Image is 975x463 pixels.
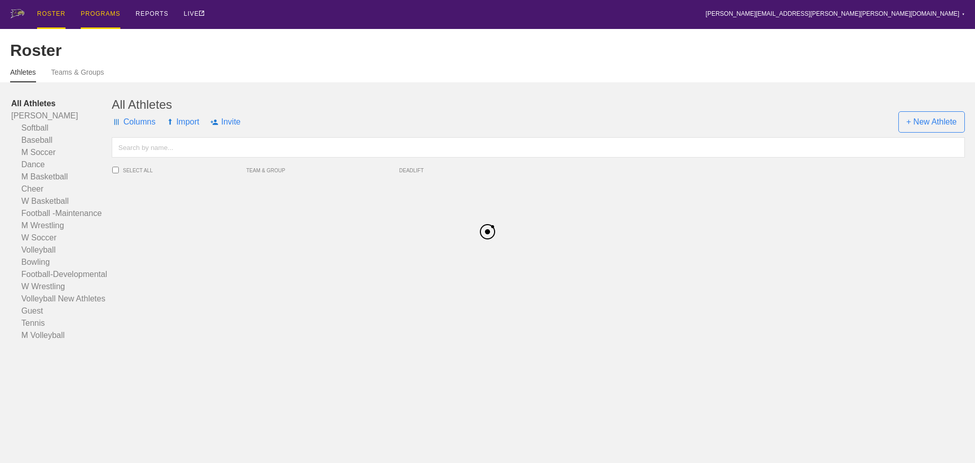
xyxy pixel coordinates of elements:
span: Invite [210,107,240,137]
a: Football -Maintenance [11,207,112,220]
a: W Basketball [11,195,112,207]
a: Bowling [11,256,112,268]
a: Football-Developmental [11,268,112,281]
a: [PERSON_NAME] [11,110,112,122]
input: Search by name... [112,137,965,158]
iframe: Chat Widget [792,345,975,463]
span: Import [167,107,199,137]
a: M Wrestling [11,220,112,232]
a: All Athletes [11,98,112,110]
a: Dance [11,159,112,171]
span: + New Athlete [898,111,965,133]
img: black_logo.png [480,224,495,239]
span: TEAM & GROUP [246,168,399,173]
div: All Athletes [112,98,965,112]
a: M Volleyball [11,329,112,342]
a: W Wrestling [11,281,112,293]
a: Cheer [11,183,112,195]
img: logo [10,9,24,18]
span: DEADLIFT [399,168,456,173]
div: Roster [10,41,965,60]
a: Volleyball [11,244,112,256]
a: W Soccer [11,232,112,244]
a: Guest [11,305,112,317]
a: Athletes [10,68,36,82]
a: Baseball [11,134,112,146]
a: Softball [11,122,112,134]
a: Volleyball New Athletes [11,293,112,305]
a: Teams & Groups [51,68,104,81]
span: Columns [112,107,155,137]
span: SELECT ALL [123,168,246,173]
div: ▼ [962,11,965,17]
a: Tennis [11,317,112,329]
a: M Soccer [11,146,112,159]
a: M Basketball [11,171,112,183]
